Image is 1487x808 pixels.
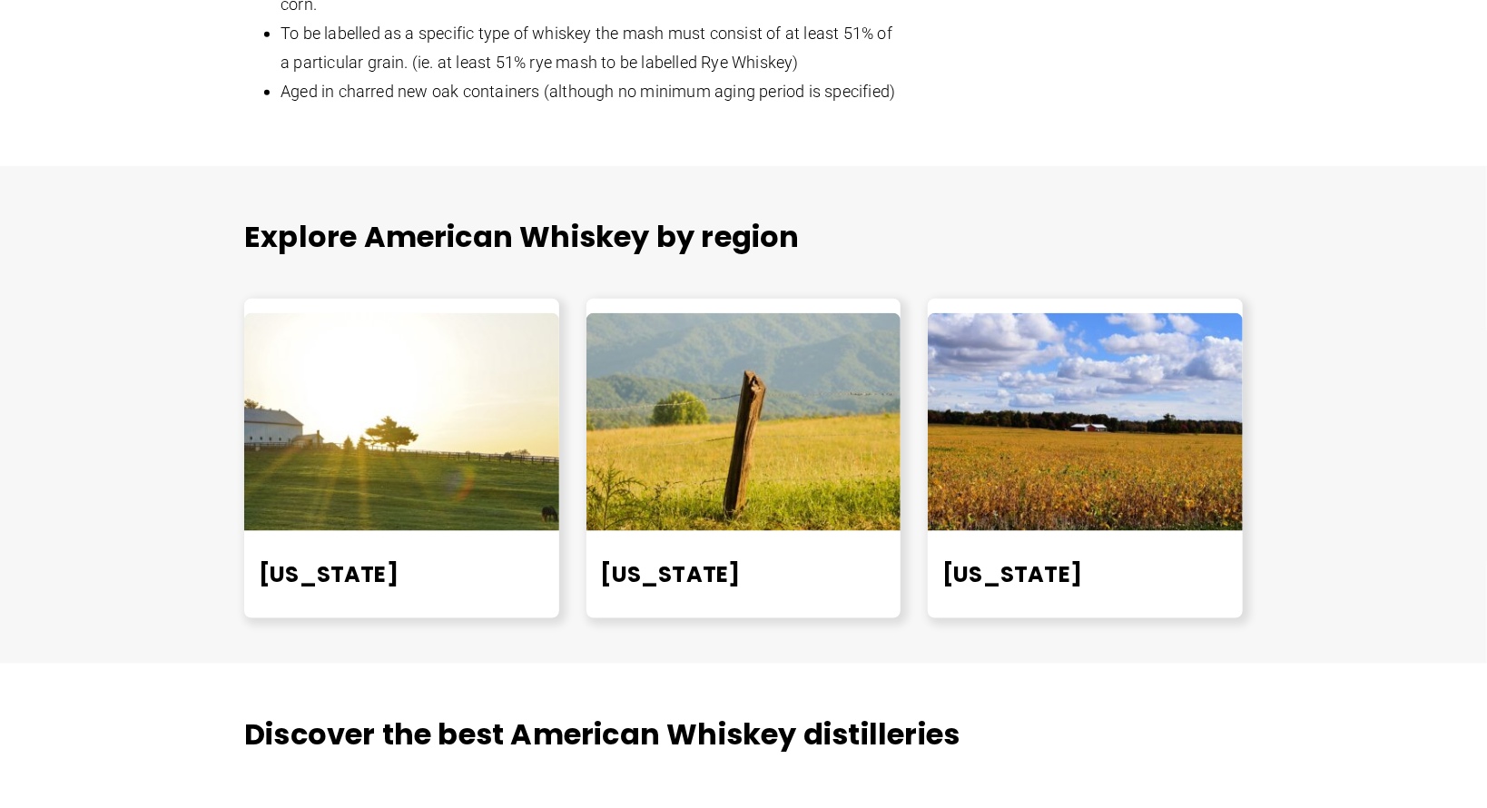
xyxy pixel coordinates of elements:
img: America - Tennessee - Whisky Region [586,313,901,531]
span: Aged in charred new oak containers (although no minimum aging period is specified) [281,82,895,101]
img: America - Indiana - Whisky Region [928,313,1243,531]
a: [US_STATE] [942,559,1082,589]
span: To be labelled as a specific type of whiskey the mash must consist of at least 51% of a particula... [281,24,892,72]
a: [US_STATE] [259,559,399,589]
h2: Explore American Whiskey by region [244,219,1243,255]
img: America - Kentucky - Whisky Region [244,313,559,531]
a: [US_STATE] [601,559,741,589]
h2: Discover the best American Whiskey distilleries [244,716,1243,753]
